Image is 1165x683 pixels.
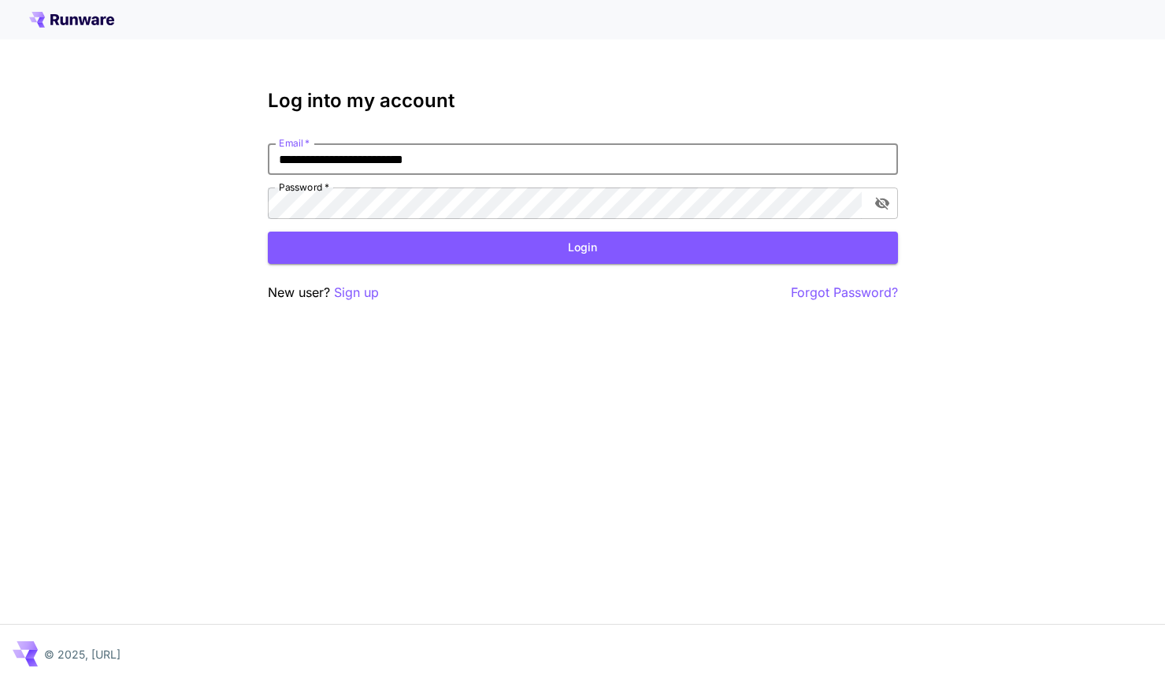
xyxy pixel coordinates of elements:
button: Login [268,232,898,264]
p: © 2025, [URL] [44,646,121,663]
label: Email [279,136,310,150]
button: Sign up [334,283,379,303]
button: Forgot Password? [791,283,898,303]
h3: Log into my account [268,90,898,112]
label: Password [279,180,329,194]
p: New user? [268,283,379,303]
button: toggle password visibility [868,189,896,217]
